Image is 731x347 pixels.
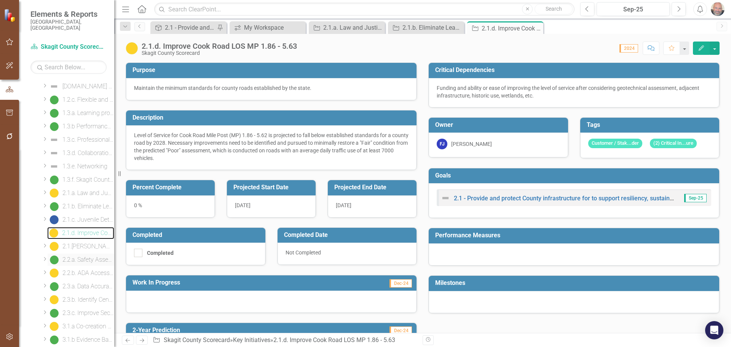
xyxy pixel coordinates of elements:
img: Caution [49,295,59,304]
div: 1.3.a. Learning program [62,110,114,117]
div: » » [153,336,417,345]
a: 2.1.a. Law and Justice Campus [311,23,383,32]
div: Sep-25 [599,5,667,14]
div: 1.3.d. Collaboration project [62,150,114,157]
img: On Target [49,282,59,291]
div: 2.1.b. Eliminate Leased Office Space [402,23,462,32]
a: 1.3.e. Networking [48,160,107,173]
h3: Performance Measures [435,232,715,239]
img: Not Defined [441,193,450,203]
a: 2.1.d. Improve Cook Road LOS MP 1.86 - 5.63 [47,227,114,239]
h3: Milestones [435,280,715,286]
img: Caution [49,189,59,198]
h3: Completed [132,232,262,238]
div: 2.1.b. Eliminate Leased Office Space [62,203,114,210]
div: 2.1.c. Juvenile Detention Facility [62,216,114,223]
div: My Workspace [244,23,304,32]
div: 3.1.a Co-creation of countywide cross-jurisdictional …. [62,323,114,330]
img: ClearPoint Strategy [4,9,17,22]
a: 1.3.c. Professional development program [48,134,114,146]
img: On Target [49,202,59,211]
div: Skagit County Scorecard [142,50,297,56]
h3: Work In Progress [132,279,321,286]
img: On Target [49,255,59,264]
img: Caution [49,229,58,238]
div: 0 % [126,195,215,217]
a: 3.1.b Evidence Based Recovery Care Model [48,334,114,346]
button: Sep-25 [597,2,670,16]
input: Search Below... [30,61,107,74]
a: 1.2.c. Flexible and Alternative Work Schedule Policy [48,94,114,106]
span: 2024 [619,44,638,53]
span: Sep-25 [684,194,707,202]
div: 2.3.a. Data Accuracy Improvement Project [62,283,114,290]
div: FJ [437,139,447,149]
img: On Target [49,95,59,104]
div: 2.2.b. ADA Accessibility [62,270,114,277]
button: Search [535,4,573,14]
span: [DATE] [235,202,251,208]
img: Caution [49,269,59,278]
p: Funding and ability or ease of improving the level of service after considering geotechnical asse... [437,84,711,99]
a: Skagit County Scorecard [30,43,107,51]
div: 2.1.d. Improve Cook Road LOS MP 1.86 - 5.63 [62,230,114,237]
div: 2.1.d. Improve Cook Road LOS MP 1.86 - 5.63 [142,42,297,50]
small: [GEOGRAPHIC_DATA], [GEOGRAPHIC_DATA] [30,19,107,31]
h3: Completed Date [284,232,413,238]
span: Search [546,6,562,12]
a: Key Initiatives [233,336,270,344]
a: 1.3.d. Collaboration project [48,147,114,159]
div: 3.1.b Evidence Based Recovery Care Model [62,336,114,343]
img: Caution [126,42,138,54]
div: 2.3.b. Identify Centralized Digital Portfolio (shared technology) [62,296,114,303]
p: Maintain the minimum standards for county roads established by the state. [134,84,409,92]
span: [DATE] [336,202,351,208]
img: Not Defined [49,82,59,91]
a: 2.1.a. Law and Justice Campus [48,187,114,199]
a: 2.2.b. ADA Accessibility [48,267,114,279]
img: On Target [49,122,59,131]
a: 1.3.f. Skagit County WEESK Training [48,174,114,186]
h3: Percent Complete [132,184,211,191]
div: 1.3.e. Networking [62,163,107,170]
h3: Projected Start Date [233,184,312,191]
h3: 2-Year Prediction [132,327,321,334]
a: 2.3.b. Identify Centralized Digital Portfolio (shared technology) [48,294,114,306]
a: 2.2.a. Safety Assessments of County Campuses and Facilities [48,254,114,266]
input: Search ClearPoint... [154,3,575,16]
h3: Projected End Date [334,184,413,191]
div: Not Completed [278,243,417,265]
p: Level of Service for Cook Road Mile Post (MP) 1.86 - 5.62 is projected to fall below established ... [134,131,409,162]
img: On Target [49,175,59,184]
a: 3.1.a Co-creation of countywide cross-jurisdictional …. [48,320,114,333]
div: 2.1.d. Improve Cook Road LOS MP 1.86 - 5.63 [482,24,541,33]
span: Elements & Reports [30,10,107,19]
img: On Target [49,335,59,344]
a: [DOMAIN_NAME] Life Balance Policy [48,80,114,93]
img: Caution [49,322,59,331]
a: 1.3.a. Learning program [48,107,114,119]
div: 2.1.a. Law and Justice Campus [62,190,114,197]
div: 2.1.a. Law and Justice Campus [323,23,383,32]
a: 2.1 - Provide and protect County infrastructure for to support resiliency, sustainability, and we... [152,23,215,32]
div: 1.3.f. Skagit County WEESK Training [62,176,114,183]
div: 2.2.a. Safety Assessments of County Campuses and Facilities [62,256,114,263]
h3: Description [132,114,413,121]
div: 1.2.c. Flexible and Alternative Work Schedule Policy [62,96,114,103]
img: On Target [49,109,59,118]
a: 2.1.b. Eliminate Leased Office Space [390,23,462,32]
a: 2.1.b. Eliminate Leased Office Space [48,200,114,213]
a: 1.3.b Performance Evaluation and Training [48,120,114,133]
h3: Tags [587,122,716,128]
a: 2.3.c. Improve Security Posture of Technology infrastructure [48,307,114,319]
h3: Goals [435,172,715,179]
img: Not Defined [49,149,59,158]
h3: Owner [435,122,564,128]
img: Ken Hansen [711,2,725,16]
div: 2.3.c. Improve Security Posture of Technology infrastructure [62,310,114,317]
span: Customer / Stak...der [588,139,642,148]
div: [DOMAIN_NAME] Life Balance Policy [62,83,114,90]
a: Skagit County Scorecard [164,336,230,344]
div: 2.1.[PERSON_NAME] level of service [62,243,114,250]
